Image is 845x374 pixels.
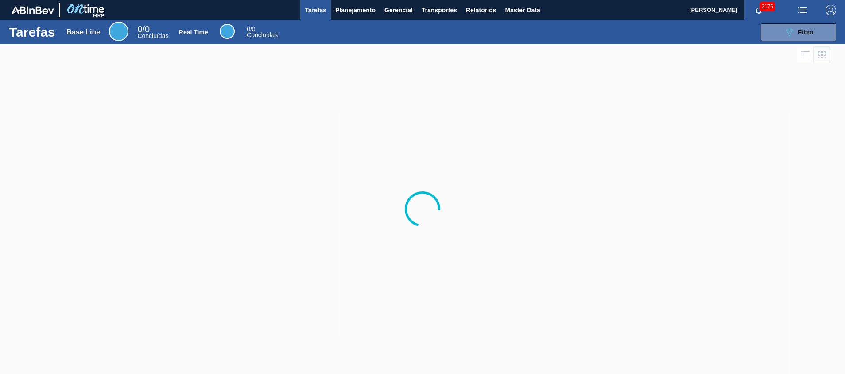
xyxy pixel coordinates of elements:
[305,5,326,15] span: Tarefas
[9,27,55,37] h1: Tarefas
[247,26,255,33] span: / 0
[12,6,54,14] img: TNhmsLtSVTkK8tSr43FrP2fwEKptu5GPRR3wAAAABJRU5ErkJggg==
[137,26,168,39] div: Base Line
[384,5,413,15] span: Gerencial
[247,27,278,38] div: Real Time
[220,24,235,39] div: Real Time
[247,31,278,38] span: Concluídas
[109,22,128,41] div: Base Line
[760,2,775,11] span: 2175
[137,24,150,34] span: / 0
[247,26,250,33] span: 0
[505,5,540,15] span: Master Data
[335,5,376,15] span: Planejamento
[744,4,773,16] button: Notificações
[137,32,168,39] span: Concluídas
[826,5,836,15] img: Logout
[422,5,457,15] span: Transportes
[137,24,142,34] span: 0
[179,29,208,36] div: Real Time
[466,5,496,15] span: Relatórios
[798,29,814,36] span: Filtro
[67,28,101,36] div: Base Line
[797,5,808,15] img: userActions
[761,23,836,41] button: Filtro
